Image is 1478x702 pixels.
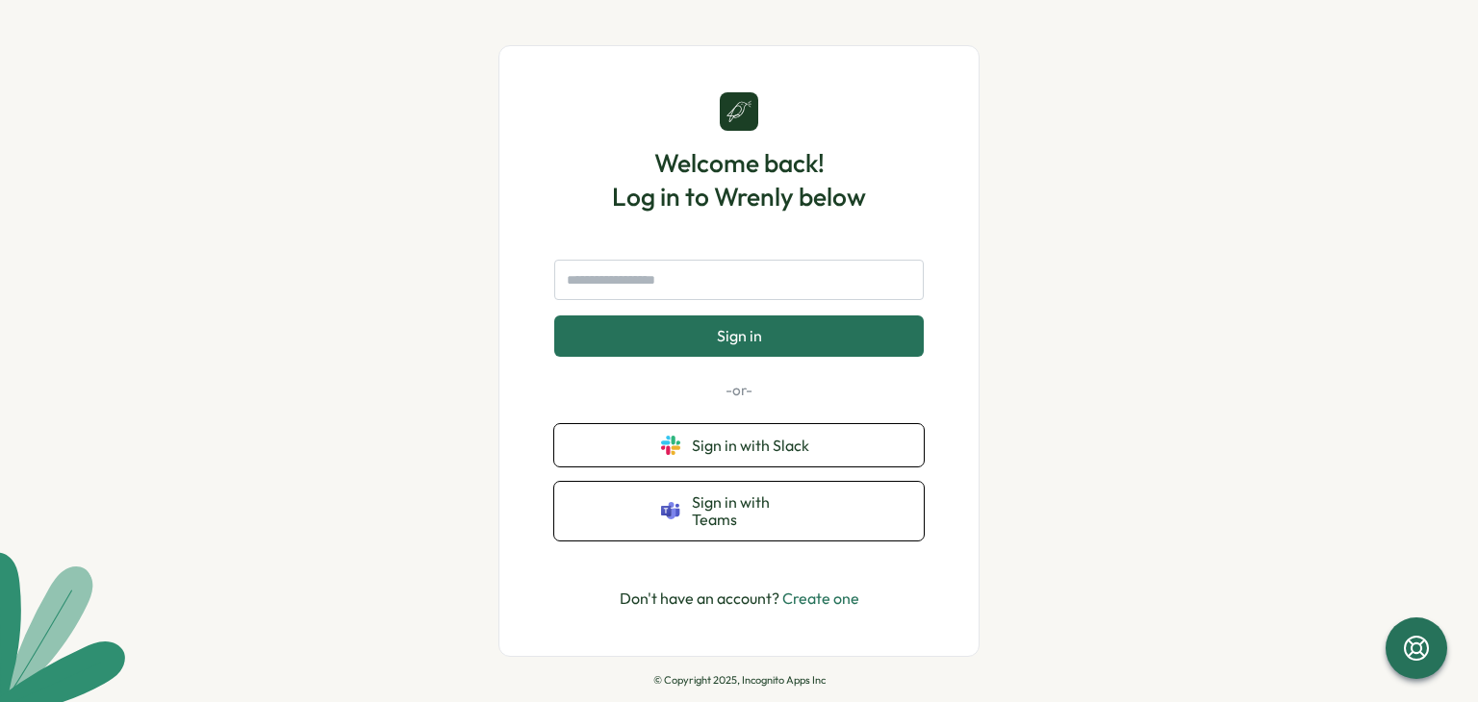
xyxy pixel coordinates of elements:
span: Sign in [717,327,762,344]
p: -or- [554,380,924,401]
a: Create one [782,589,859,608]
p: © Copyright 2025, Incognito Apps Inc [653,674,826,687]
h1: Welcome back! Log in to Wrenly below [612,146,866,213]
button: Sign in [554,315,924,356]
span: Sign in with Slack [692,437,817,454]
span: Sign in with Teams [692,493,817,529]
button: Sign in with Slack [554,424,924,466]
button: Sign in with Teams [554,482,924,540]
p: Don't have an account? [620,587,859,611]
